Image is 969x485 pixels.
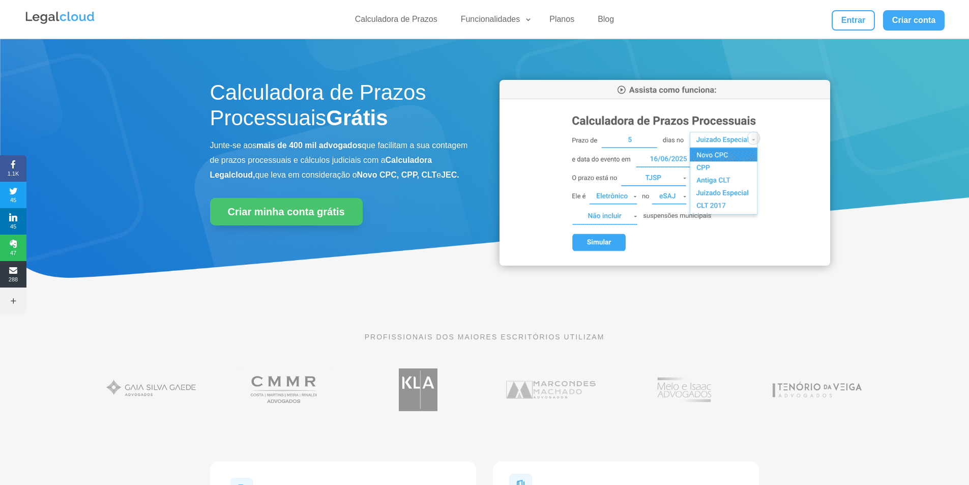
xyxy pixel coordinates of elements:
[500,259,830,267] a: Calculadora de Prazos Processuais da Legalcloud
[24,10,96,25] img: Legalcloud Logo
[543,14,580,29] a: Planos
[883,10,945,31] a: Criar conta
[256,141,362,150] b: mais de 400 mil advogados
[455,14,533,29] a: Funcionalidades
[832,10,874,31] a: Entrar
[592,14,620,29] a: Blog
[633,361,735,418] img: Profissionais do escritório Melo e Isaac Advogados utilizam a Legalcloud
[766,361,868,418] img: Tenório da Veiga Advogados
[210,156,432,179] b: Calculadora Legalcloud,
[357,170,437,179] b: Novo CPC, CPP, CLT
[349,14,444,29] a: Calculadora de Prazos
[500,80,830,266] img: Calculadora de Prazos Processuais da Legalcloud
[101,361,202,418] img: Gaia Silva Gaede Advogados Associados
[210,198,363,225] a: Criar minha conta grátis
[500,361,602,418] img: Marcondes Machado Advogados utilizam a Legalcloud
[24,18,96,27] a: Logo da Legalcloud
[234,361,336,418] img: Costa Martins Meira Rinaldi Advogados
[441,170,459,179] b: JEC.
[210,80,469,136] h1: Calculadora de Prazos Processuais
[210,138,469,182] p: Junte-se aos que facilitam a sua contagem de prazos processuais e cálculos judiciais com a que le...
[326,106,388,130] strong: Grátis
[367,361,469,418] img: Koury Lopes Advogados
[210,331,759,343] p: PROFISSIONAIS DOS MAIORES ESCRITÓRIOS UTILIZAM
